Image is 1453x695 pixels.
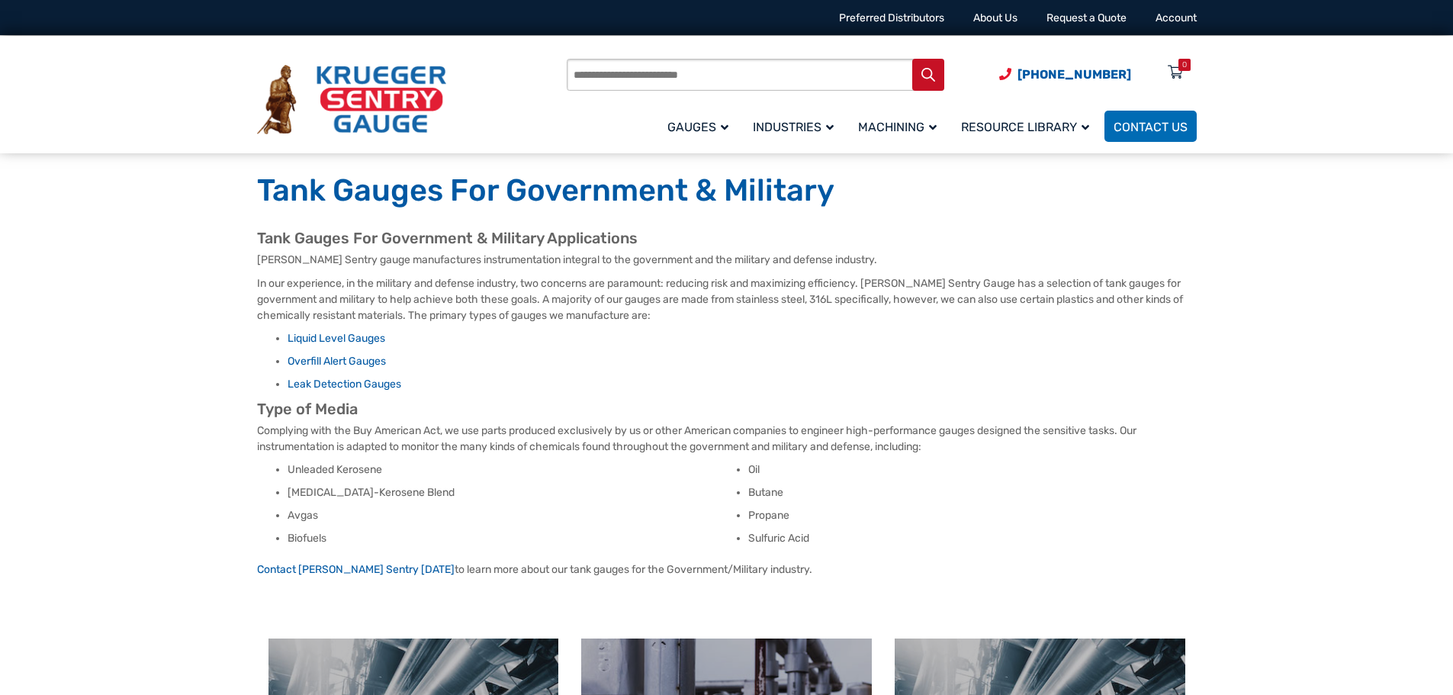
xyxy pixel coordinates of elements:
a: About Us [973,11,1017,24]
img: Krueger Sentry Gauge [257,65,446,135]
a: Contact Us [1104,111,1197,142]
a: Resource Library [952,108,1104,144]
a: Overfill Alert Gauges [288,355,386,368]
h2: Type of Media [257,400,1197,419]
span: Contact Us [1114,120,1188,134]
li: Biofuels [288,531,736,546]
a: Industries [744,108,849,144]
a: Contact [PERSON_NAME] Sentry [DATE] [257,563,455,576]
div: 0 [1182,59,1187,71]
li: Avgas [288,508,736,523]
span: Industries [753,120,834,134]
p: In our experience, in the military and defense industry, two concerns are paramount: reducing ris... [257,275,1197,323]
li: Unleaded Kerosene [288,462,736,478]
span: Machining [858,120,937,134]
span: Gauges [667,120,728,134]
a: Machining [849,108,952,144]
h2: Tank Gauges For Government & Military Applications [257,229,1197,248]
span: [PHONE_NUMBER] [1017,67,1131,82]
li: Butane [748,485,1197,500]
li: Propane [748,508,1197,523]
li: Oil [748,462,1197,478]
h1: Tank Gauges For Government & Military [257,172,1197,210]
a: Phone Number (920) 434-8860 [999,65,1131,84]
p: [PERSON_NAME] Sentry gauge manufactures instrumentation integral to the government and the milita... [257,252,1197,268]
a: Account [1156,11,1197,24]
li: Sulfuric Acid [748,531,1197,546]
a: Leak Detection Gauges [288,378,401,391]
a: Request a Quote [1046,11,1127,24]
a: Preferred Distributors [839,11,944,24]
span: Resource Library [961,120,1089,134]
a: Liquid Level Gauges [288,332,385,345]
li: [MEDICAL_DATA]-Kerosene Blend [288,485,736,500]
a: Gauges [658,108,744,144]
p: Complying with the Buy American Act, we use parts produced exclusively by us or other American co... [257,423,1197,455]
p: to learn more about our tank gauges for the Government/Military industry. [257,561,1197,578]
